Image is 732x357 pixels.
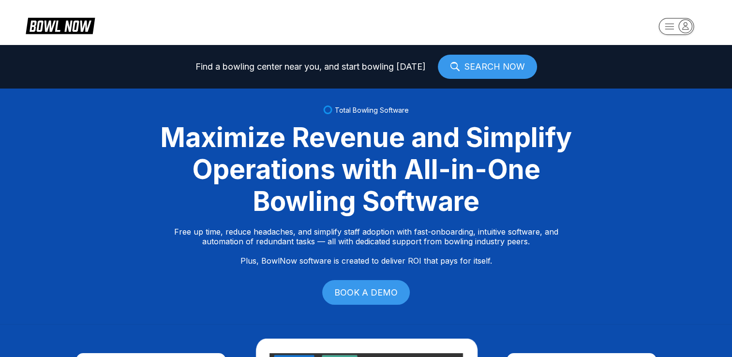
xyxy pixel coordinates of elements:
span: Find a bowling center near you, and start bowling [DATE] [195,62,426,72]
span: Total Bowling Software [335,106,409,114]
div: Maximize Revenue and Simplify Operations with All-in-One Bowling Software [149,121,584,217]
a: SEARCH NOW [438,55,537,79]
p: Free up time, reduce headaches, and simplify staff adoption with fast-onboarding, intuitive softw... [174,227,558,266]
a: BOOK A DEMO [322,280,410,305]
